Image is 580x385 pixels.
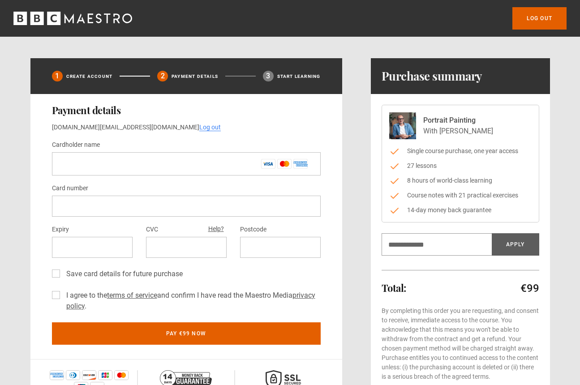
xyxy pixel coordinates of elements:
button: Help? [206,223,227,235]
a: Log out [199,124,221,131]
p: With [PERSON_NAME] [423,126,493,137]
a: terms of service [107,291,157,299]
h1: Purchase summary [382,69,482,83]
p: By completing this order you are requesting, and consent to receive, immediate access to the cour... [382,306,539,381]
img: mastercard [114,370,129,380]
h2: Payment details [52,105,321,115]
div: 3 [263,71,274,81]
button: Pay €99 now [52,322,321,345]
iframe: Casella di inserimento sicuro del codice postale [247,243,314,252]
div: 2 [157,71,168,81]
li: 14-day money back guarantee [389,205,532,215]
li: Course notes with 21 practical exercises [389,191,532,200]
label: Postcode [240,224,266,235]
p: Create Account [66,73,113,80]
label: Card number [52,183,88,194]
iframe: Casella di inserimento sicuro del CVC [153,243,219,252]
p: [DOMAIN_NAME][EMAIL_ADDRESS][DOMAIN_NAME] [52,123,321,132]
svg: BBC Maestro [13,12,132,25]
p: €99 [520,281,539,295]
iframe: Casella di inserimento sicuro della data di scadenza [59,243,125,252]
img: diners [66,370,80,380]
label: Save card details for future purchase [63,269,183,279]
li: Single course purchase, one year access [389,146,532,156]
li: 8 hours of world-class learning [389,176,532,185]
p: Portrait Painting [423,115,493,126]
img: amex [50,370,64,380]
iframe: Casella di inserimento sicuro del numero di carta [59,202,314,210]
label: Cardholder name [52,140,100,150]
h2: Total: [382,282,406,293]
label: Expiry [52,224,69,235]
a: privacy policy [66,291,315,310]
img: jcb [98,370,112,380]
label: I agree to the and confirm I have read the Maestro Media . [63,290,321,312]
div: 1 [52,71,63,81]
p: Payment details [172,73,218,80]
p: Start learning [277,73,321,80]
li: 27 lessons [389,161,532,171]
button: Apply [492,233,539,256]
label: CVC [146,224,158,235]
img: discover [82,370,96,380]
a: Log out [512,7,567,30]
